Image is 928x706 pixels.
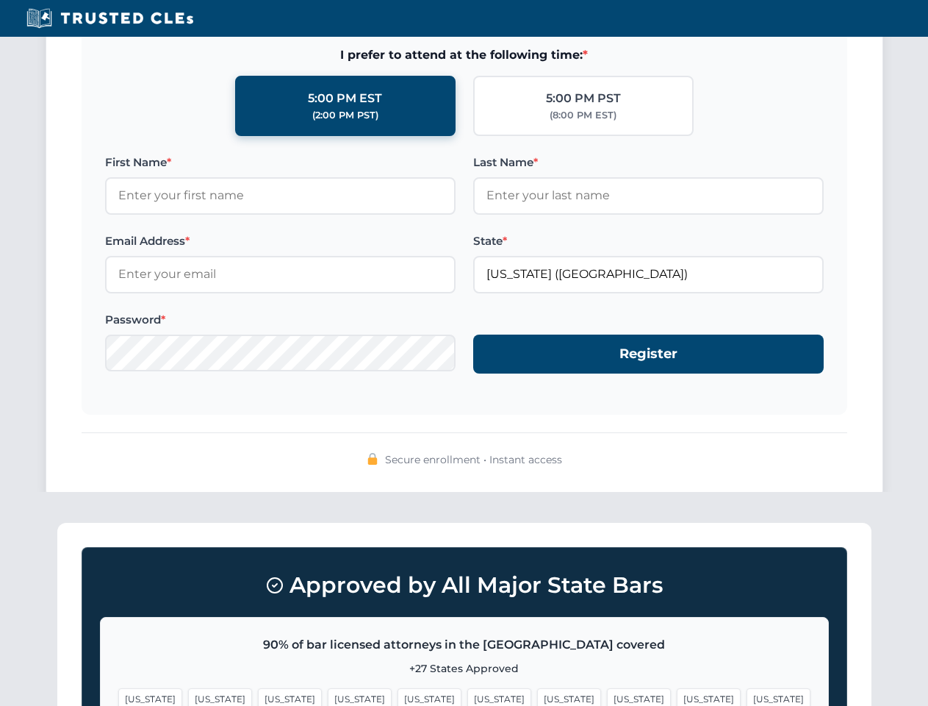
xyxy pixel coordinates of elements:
[473,256,824,293] input: Florida (FL)
[473,232,824,250] label: State
[105,46,824,65] span: I prefer to attend at the following time:
[105,311,456,329] label: Password
[312,108,378,123] div: (2:00 PM PST)
[118,635,810,655] p: 90% of bar licensed attorneys in the [GEOGRAPHIC_DATA] covered
[473,177,824,214] input: Enter your last name
[385,452,562,468] span: Secure enrollment • Instant access
[546,89,621,108] div: 5:00 PM PST
[367,453,378,465] img: 🔒
[22,7,198,29] img: Trusted CLEs
[473,335,824,374] button: Register
[308,89,382,108] div: 5:00 PM EST
[105,232,456,250] label: Email Address
[105,256,456,293] input: Enter your email
[473,154,824,171] label: Last Name
[105,177,456,214] input: Enter your first name
[100,566,829,605] h3: Approved by All Major State Bars
[105,154,456,171] label: First Name
[118,660,810,677] p: +27 States Approved
[550,108,616,123] div: (8:00 PM EST)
